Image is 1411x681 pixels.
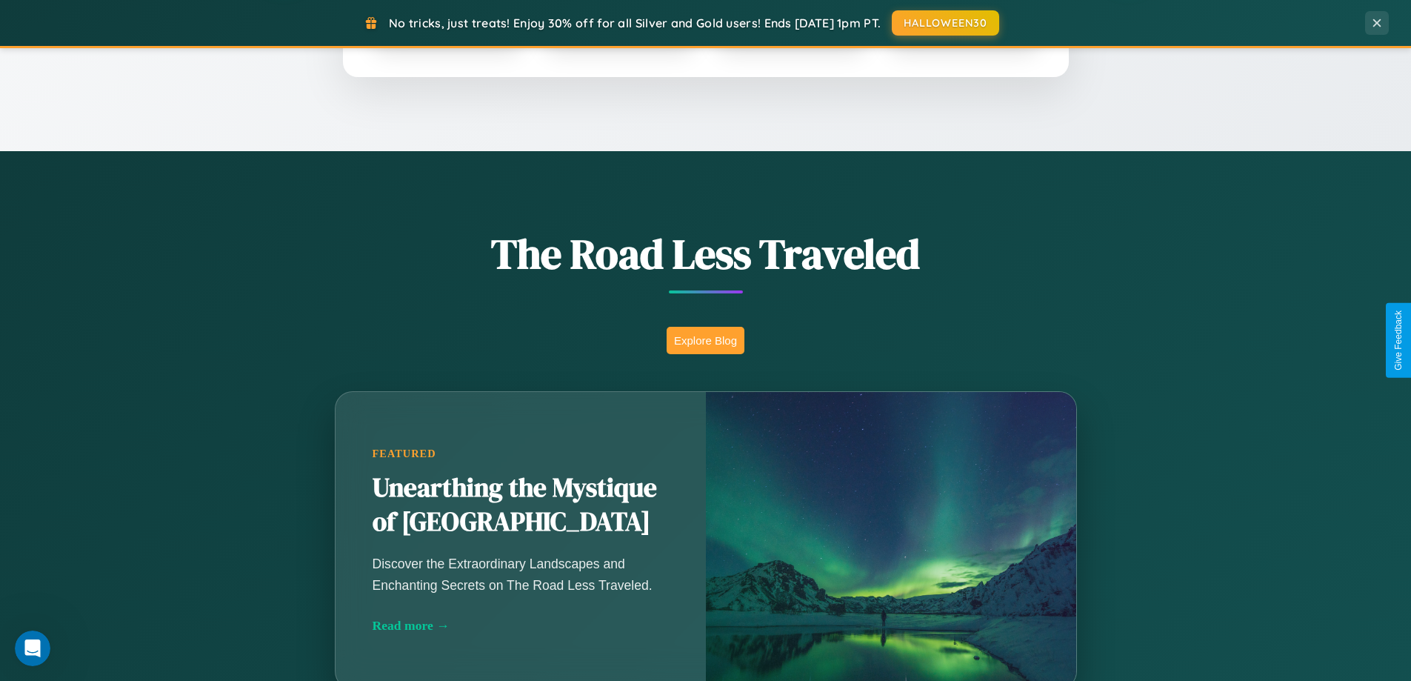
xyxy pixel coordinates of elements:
iframe: Intercom live chat [15,631,50,666]
h2: Unearthing the Mystique of [GEOGRAPHIC_DATA] [373,471,669,539]
button: Explore Blog [667,327,744,354]
span: No tricks, just treats! Enjoy 30% off for all Silver and Gold users! Ends [DATE] 1pm PT. [389,16,881,30]
div: Featured [373,448,669,460]
button: HALLOWEEN30 [892,10,999,36]
div: Read more → [373,618,669,634]
p: Discover the Extraordinary Landscapes and Enchanting Secrets on The Road Less Traveled. [373,554,669,595]
div: Give Feedback [1393,310,1404,371]
h1: The Road Less Traveled [261,225,1150,282]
